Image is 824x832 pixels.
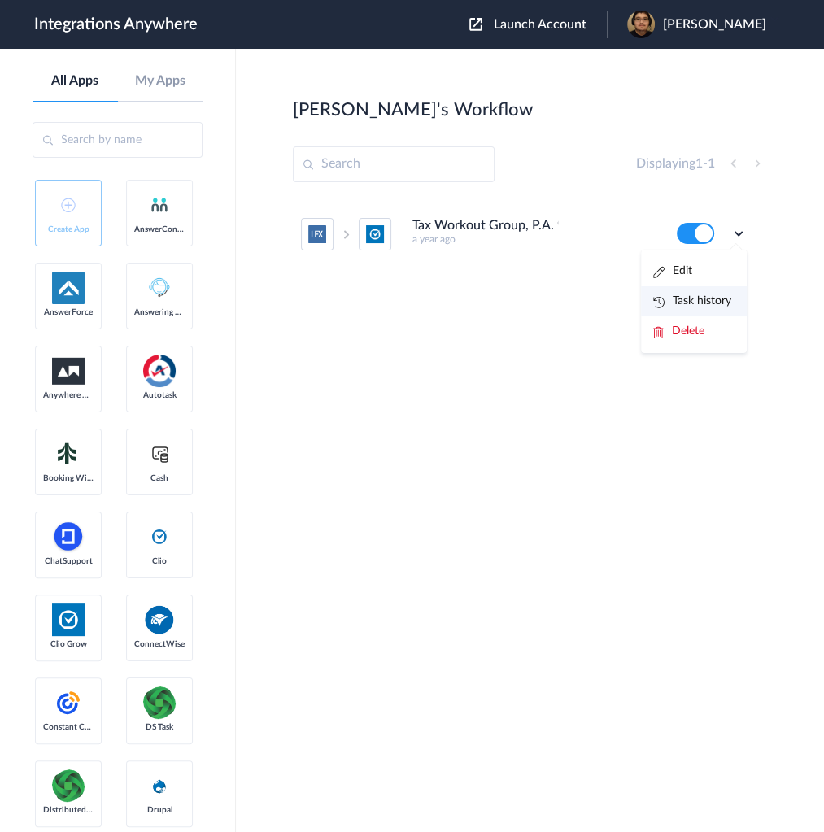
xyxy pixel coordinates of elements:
[653,295,731,307] a: Task history
[293,146,495,182] input: Search
[150,776,169,795] img: drupal-logo.svg
[150,527,169,547] img: clio-logo.svg
[636,156,715,172] h4: Displaying -
[150,444,170,464] img: cash-logo.svg
[293,99,533,120] h2: [PERSON_NAME]'s Workflow
[52,521,85,553] img: chatsupport-icon.svg
[33,73,118,89] a: All Apps
[52,769,85,802] img: distributedSource.png
[134,473,185,483] span: Cash
[412,233,655,245] h5: a year ago
[653,265,692,277] a: Edit
[134,722,185,732] span: DS Task
[695,157,703,170] span: 1
[43,722,94,732] span: Constant Contact
[134,805,185,815] span: Drupal
[143,272,176,304] img: Answering_service.png
[43,224,94,234] span: Create App
[52,603,85,636] img: Clio.jpg
[33,122,203,158] input: Search by name
[672,325,704,337] span: Delete
[627,11,655,38] img: zack.jpg
[43,473,94,483] span: Booking Widget
[469,18,482,31] img: launch-acct-icon.svg
[52,272,85,304] img: af-app-logo.svg
[43,639,94,649] span: Clio Grow
[143,603,176,635] img: connectwise.png
[494,18,586,31] span: Launch Account
[134,639,185,649] span: ConnectWise
[412,218,558,233] h4: Tax Workout Group, P.A. 9192053071( Lex to Clio Grow)
[708,157,715,170] span: 1
[143,686,176,719] img: distributedSource.png
[134,556,185,566] span: Clio
[52,439,85,468] img: Setmore_Logo.svg
[134,224,185,234] span: AnswerConnect
[52,358,85,385] img: aww.png
[52,686,85,719] img: constant-contact.svg
[150,195,169,215] img: answerconnect-logo.svg
[118,73,203,89] a: My Apps
[43,307,94,317] span: AnswerForce
[43,556,94,566] span: ChatSupport
[143,355,176,387] img: autotask.png
[43,390,94,400] span: Anywhere Works
[134,307,185,317] span: Answering Service
[61,198,76,212] img: add-icon.svg
[34,15,198,34] h1: Integrations Anywhere
[469,17,607,33] button: Launch Account
[43,805,94,815] span: Distributed Source
[663,17,766,33] span: [PERSON_NAME]
[134,390,185,400] span: Autotask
